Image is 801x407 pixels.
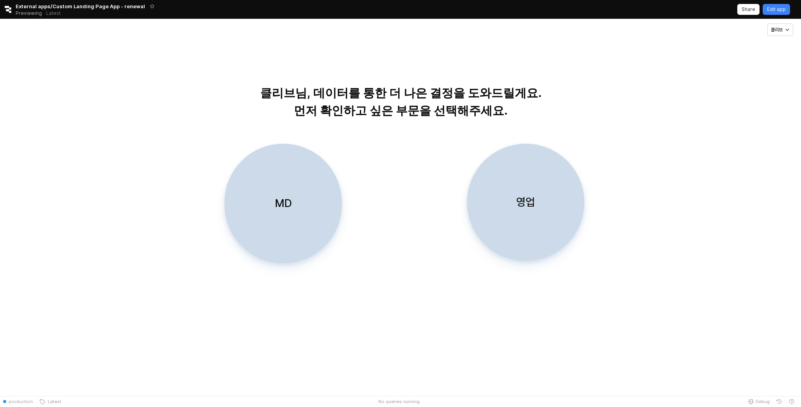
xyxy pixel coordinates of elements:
button: History [773,396,785,407]
button: 클리브 [767,23,793,36]
button: Debug [745,396,773,407]
div: Previewing Latest [16,8,65,19]
button: 영업 [467,144,584,261]
p: 클리브님, 데이터를 통한 더 나은 결정을 도와드릴게요. 먼저 확인하고 싶은 부문을 선택해주세요. [201,84,600,119]
p: 클리브 [771,27,783,33]
span: No queries running [378,398,420,405]
span: Debug [756,398,770,405]
span: Latest [45,398,61,405]
button: Releases and History [42,8,65,19]
p: 영업 [516,195,535,209]
button: Share app [737,4,760,15]
button: Latest [36,396,65,407]
button: MD [224,144,342,263]
button: Help [785,396,798,407]
button: Edit app [763,4,790,15]
span: External apps/Custom Landing Page App - renewal [16,2,145,10]
span: production [9,398,33,405]
p: Share [742,6,755,13]
button: Add app to favorites [148,2,156,10]
p: MD [275,196,292,211]
p: Edit app [767,6,786,13]
p: Latest [46,10,61,16]
span: Previewing [16,9,42,17]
